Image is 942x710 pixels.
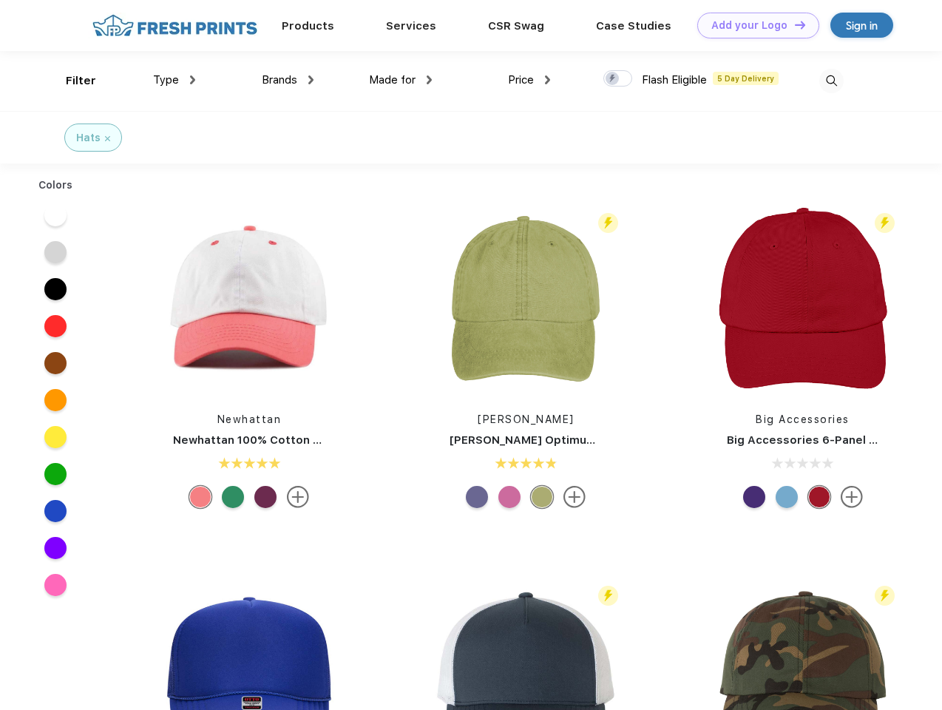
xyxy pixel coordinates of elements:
[498,486,521,508] div: Neon Pink
[254,486,277,508] div: White Mulberry
[846,17,878,34] div: Sign in
[875,213,895,233] img: flash_active_toggle.svg
[795,21,805,29] img: DT
[217,413,282,425] a: Newhattan
[705,200,901,397] img: func=resize&h=266
[545,75,550,84] img: dropdown.png
[173,433,420,447] a: Newhattan 100% Cotton Stone Washed Cap
[308,75,314,84] img: dropdown.png
[466,486,488,508] div: Purple
[189,486,211,508] div: White Coral
[105,136,110,141] img: filter_cancel.svg
[642,73,707,87] span: Flash Eligible
[711,19,787,32] div: Add your Logo
[743,486,765,508] div: Team Purple
[598,213,618,233] img: flash_active_toggle.svg
[153,73,179,87] span: Type
[875,586,895,606] img: flash_active_toggle.svg
[508,73,534,87] span: Price
[88,13,262,38] img: fo%20logo%202.webp
[427,200,624,397] img: func=resize&h=266
[756,413,850,425] a: Big Accessories
[563,486,586,508] img: more.svg
[190,75,195,84] img: dropdown.png
[819,69,844,93] img: desktop_search.svg
[713,72,779,85] span: 5 Day Delivery
[262,73,297,87] span: Brands
[76,130,101,146] div: Hats
[478,413,575,425] a: [PERSON_NAME]
[222,486,244,508] div: White Kelly
[598,586,618,606] img: flash_active_toggle.svg
[531,486,553,508] div: Apple
[841,486,863,508] img: more.svg
[282,19,334,33] a: Products
[151,200,348,397] img: func=resize&h=266
[808,486,830,508] div: Red
[27,177,84,193] div: Colors
[427,75,432,84] img: dropdown.png
[287,486,309,508] img: more.svg
[776,486,798,508] div: Lt College Blue
[450,433,707,447] a: [PERSON_NAME] Optimum Pigment Dyed-Cap
[830,13,893,38] a: Sign in
[66,72,96,89] div: Filter
[369,73,416,87] span: Made for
